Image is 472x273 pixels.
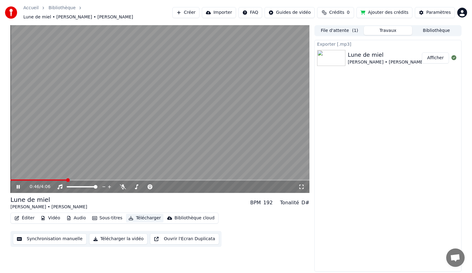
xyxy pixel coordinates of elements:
[263,199,273,206] div: 192
[265,7,315,18] button: Guides de vidéo
[250,199,261,206] div: BPM
[280,199,299,206] div: Tonalité
[238,7,262,18] button: FAQ
[422,52,449,63] button: Afficher
[172,7,199,18] button: Créer
[38,214,62,222] button: Vidéo
[347,10,350,16] span: 0
[301,199,309,206] div: D#
[30,184,39,190] span: 0:46
[356,7,412,18] button: Ajouter des crédits
[23,14,133,20] span: Lune de miel • [PERSON_NAME] • [PERSON_NAME]
[364,26,412,35] button: Travaux
[446,248,465,267] div: Ouvrir le chat
[348,59,425,65] div: [PERSON_NAME] • [PERSON_NAME]
[202,7,236,18] button: Importer
[64,214,88,222] button: Audio
[317,7,354,18] button: Crédits0
[352,28,358,34] span: ( 1 )
[10,204,87,210] div: [PERSON_NAME] • [PERSON_NAME]
[415,7,455,18] button: Paramètres
[49,5,76,11] a: Bibliothèque
[30,184,45,190] div: /
[175,215,214,221] div: Bibliothèque cloud
[13,233,87,244] button: Synchronisation manuelle
[41,184,50,190] span: 4:06
[23,5,39,11] a: Accueil
[10,195,87,204] div: Lune de miel
[348,51,425,59] div: Lune de miel
[329,10,344,16] span: Crédits
[150,233,219,244] button: Ouvrir l'Ecran Duplicata
[126,214,163,222] button: Télécharger
[412,26,461,35] button: Bibliothèque
[12,214,37,222] button: Éditer
[426,10,451,16] div: Paramètres
[315,40,461,48] div: Exporter [.mp3]
[23,5,172,20] nav: breadcrumb
[5,6,17,19] img: youka
[315,26,364,35] button: File d'attente
[89,233,148,244] button: Télécharger la vidéo
[90,214,125,222] button: Sous-titres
